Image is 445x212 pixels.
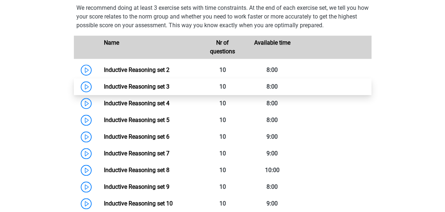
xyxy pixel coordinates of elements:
a: Inductive Reasoning set 5 [104,117,169,123]
a: Inductive Reasoning set 6 [104,133,169,140]
a: Inductive Reasoning set 7 [104,150,169,157]
a: Inductive Reasoning set 2 [104,66,169,73]
a: Inductive Reasoning set 8 [104,167,169,174]
div: Available time [247,38,297,56]
div: Name [98,38,198,56]
div: Nr of questions [198,38,247,56]
p: We recommend doing at least 3 exercise sets with time constraints. At the end of each exercise se... [76,4,369,30]
a: Inductive Reasoning set 10 [104,200,173,207]
a: Inductive Reasoning set 9 [104,183,169,190]
a: Inductive Reasoning set 4 [104,100,169,107]
a: Inductive Reasoning set 3 [104,83,169,90]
